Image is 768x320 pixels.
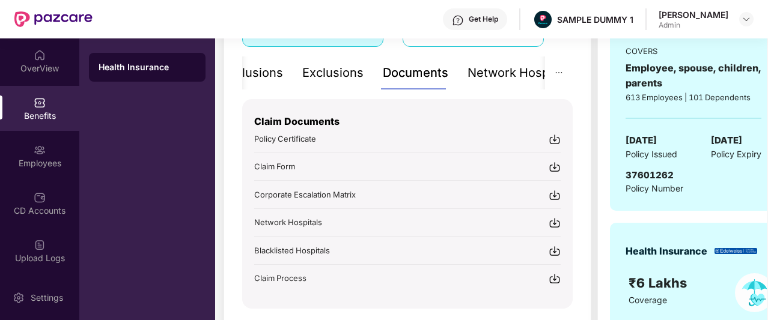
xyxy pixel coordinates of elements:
span: 37601262 [626,169,674,181]
span: Claim Form [254,162,295,171]
img: svg+xml;base64,PHN2ZyBpZD0iRG93bmxvYWQtMjR4MjQiIHhtbG5zPSJodHRwOi8vd3d3LnczLm9yZy8yMDAwL3N2ZyIgd2... [549,245,561,257]
img: svg+xml;base64,PHN2ZyBpZD0iU2V0dGluZy0yMHgyMCIgeG1sbnM9Imh0dHA6Ly93d3cudzMub3JnLzIwMDAvc3ZnIiB3aW... [13,292,25,304]
div: SAMPLE DUMMY 1 [557,14,633,25]
img: svg+xml;base64,PHN2ZyBpZD0iSG9tZSIgeG1sbnM9Imh0dHA6Ly93d3cudzMub3JnLzIwMDAvc3ZnIiB3aWR0aD0iMjAiIG... [34,49,46,61]
span: Network Hospitals [254,217,322,227]
div: Settings [27,292,67,304]
span: Policy Number [626,183,683,193]
span: Corporate Escalation Matrix [254,190,356,199]
span: ₹6 Lakhs [629,275,690,291]
div: Admin [659,20,728,30]
img: insurerLogo [715,248,757,255]
div: Health Insurance [99,61,196,73]
img: svg+xml;base64,PHN2ZyBpZD0iRG93bmxvYWQtMjR4MjQiIHhtbG5zPSJodHRwOi8vd3d3LnczLm9yZy8yMDAwL3N2ZyIgd2... [549,133,561,145]
img: svg+xml;base64,PHN2ZyBpZD0iQ0RfQWNjb3VudHMiIGRhdGEtbmFtZT0iQ0QgQWNjb3VudHMiIHhtbG5zPSJodHRwOi8vd3... [34,192,46,204]
span: Policy Issued [626,148,677,161]
div: [PERSON_NAME] [659,9,728,20]
img: svg+xml;base64,PHN2ZyBpZD0iRG93bmxvYWQtMjR4MjQiIHhtbG5zPSJodHRwOi8vd3d3LnczLm9yZy8yMDAwL3N2ZyIgd2... [549,189,561,201]
img: svg+xml;base64,PHN2ZyBpZD0iRG93bmxvYWQtMjR4MjQiIHhtbG5zPSJodHRwOi8vd3d3LnczLm9yZy8yMDAwL3N2ZyIgd2... [549,217,561,229]
img: Pazcare_Alternative_logo-01-01.png [534,11,552,28]
img: svg+xml;base64,PHN2ZyBpZD0iRG93bmxvYWQtMjR4MjQiIHhtbG5zPSJodHRwOi8vd3d3LnczLm9yZy8yMDAwL3N2ZyIgd2... [549,161,561,173]
div: Employee, spouse, children, parents [626,61,761,91]
span: ellipsis [555,68,563,77]
img: svg+xml;base64,PHN2ZyBpZD0iQmVuZWZpdHMiIHhtbG5zPSJodHRwOi8vd3d3LnczLm9yZy8yMDAwL3N2ZyIgd2lkdGg9Ij... [34,97,46,109]
span: Blacklisted Hospitals [254,246,330,255]
div: 613 Employees | 101 Dependents [626,91,761,103]
button: ellipsis [545,56,573,89]
img: svg+xml;base64,PHN2ZyBpZD0iRW1wbG95ZWVzIiB4bWxucz0iaHR0cDovL3d3dy53My5vcmcvMjAwMC9zdmciIHdpZHRoPS... [34,144,46,156]
p: Claim Documents [254,114,561,129]
img: svg+xml;base64,PHN2ZyBpZD0iRHJvcGRvd24tMzJ4MzIiIHhtbG5zPSJodHRwOi8vd3d3LnczLm9yZy8yMDAwL3N2ZyIgd2... [742,14,751,24]
span: [DATE] [711,133,742,148]
div: Get Help [469,14,498,24]
img: New Pazcare Logo [14,11,93,27]
div: Documents [383,64,448,82]
div: Network Hospitals [468,64,573,82]
div: Exclusions [302,64,364,82]
span: Coverage [629,295,667,305]
img: svg+xml;base64,PHN2ZyBpZD0iSGVscC0zMngzMiIgeG1sbnM9Imh0dHA6Ly93d3cudzMub3JnLzIwMDAvc3ZnIiB3aWR0aD... [452,14,464,26]
div: Health Insurance [626,244,707,259]
img: svg+xml;base64,PHN2ZyBpZD0iVXBsb2FkX0xvZ3MiIGRhdGEtbmFtZT0iVXBsb2FkIExvZ3MiIHhtbG5zPSJodHRwOi8vd3... [34,239,46,251]
span: Policy Certificate [254,134,316,143]
span: Claim Process [254,273,306,283]
img: svg+xml;base64,PHN2ZyBpZD0iRG93bmxvYWQtMjR4MjQiIHhtbG5zPSJodHRwOi8vd3d3LnczLm9yZy8yMDAwL3N2ZyIgd2... [549,273,561,285]
span: Policy Expiry [711,148,761,161]
span: [DATE] [626,133,657,148]
div: COVERS [626,45,761,57]
div: Inclusions [225,64,283,82]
